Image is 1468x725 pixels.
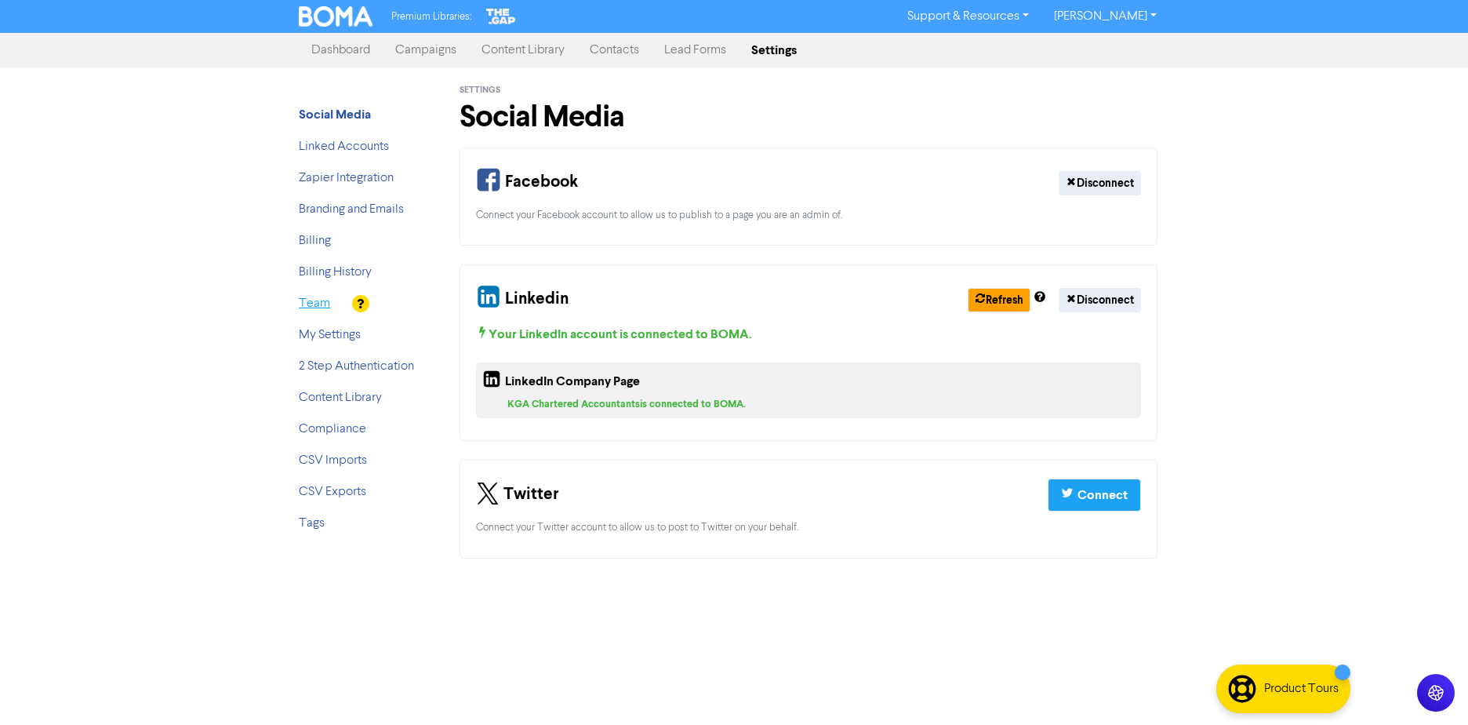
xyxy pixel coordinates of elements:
[1059,171,1141,195] button: Disconnect
[1077,486,1128,505] div: Connect
[299,329,361,341] a: My Settings
[299,109,371,122] a: Social Media
[460,148,1157,246] div: Your Facebook Connection
[391,12,471,22] span: Premium Libraries:
[299,35,383,66] a: Dashboard
[739,35,809,66] a: Settings
[460,460,1157,558] div: Your Twitter Connection
[476,325,1141,344] div: Your LinkedIn account is connected to BOMA .
[476,476,559,514] div: Twitter
[469,35,577,66] a: Content Library
[507,397,1135,412] div: KGA Chartered Accountants is connected to BOMA.
[299,6,372,27] img: BOMA Logo
[476,281,569,319] div: Linkedin
[476,164,578,202] div: Facebook
[299,360,414,373] a: 2 Step Authentication
[1048,479,1141,512] button: Connect
[383,35,469,66] a: Campaigns
[299,423,366,435] a: Compliance
[1041,4,1169,29] a: [PERSON_NAME]
[299,392,382,404] a: Content Library
[577,35,652,66] a: Contacts
[299,235,331,247] a: Billing
[460,85,500,96] span: Settings
[299,454,367,467] a: CSV Imports
[476,520,1141,535] div: Connect your Twitter account to allow us to post to Twitter on your behalf.
[652,35,739,66] a: Lead Forms
[484,6,518,27] img: The Gap
[299,486,366,498] a: CSV Exports
[299,266,372,279] a: Billing History
[299,107,371,122] strong: Social Media
[460,264,1157,441] div: Your Linkedin and Company Page Connection
[299,203,404,216] a: Branding and Emails
[299,172,394,184] a: Zapier Integration
[476,208,1141,223] div: Connect your Facebook account to allow us to publish to a page you are an admin of.
[299,297,330,310] a: Team
[1059,288,1141,312] button: Disconnect
[299,517,325,530] a: Tags
[299,140,389,153] a: Linked Accounts
[460,99,1157,135] h1: Social Media
[482,369,640,397] div: LinkedIn Company Page
[968,288,1030,312] button: Refresh
[895,4,1041,29] a: Support & Resources
[1390,650,1468,725] iframe: Chat Widget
